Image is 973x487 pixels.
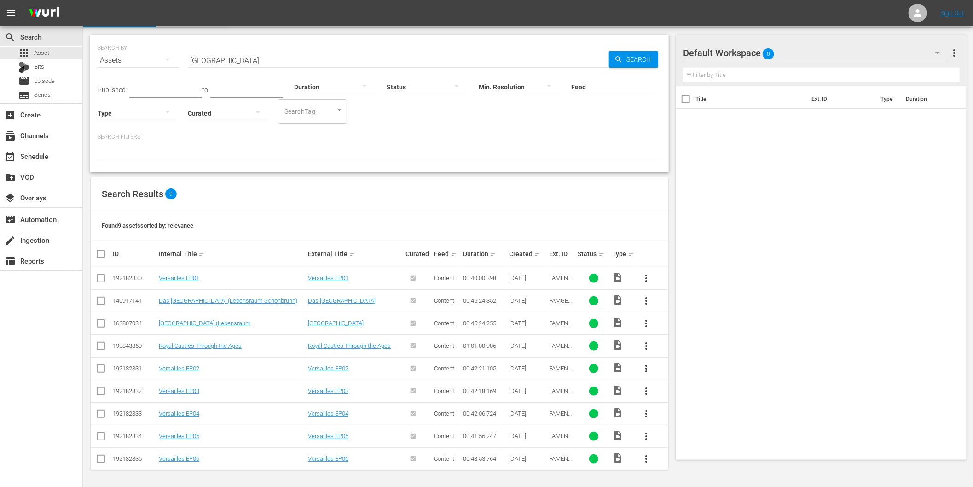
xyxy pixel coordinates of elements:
[549,410,572,424] span: FAMENG0224
[113,275,156,282] div: 192182830
[463,297,506,304] div: 00:45:24.352
[159,433,199,440] a: Versailles EP05
[612,317,623,328] span: Video
[949,42,960,64] button: more_vert
[308,365,348,372] a: Versailles EP02
[5,214,16,225] span: Automation
[18,76,29,87] span: Episode
[635,403,657,425] button: more_vert
[5,256,16,267] span: Reports
[509,410,546,417] div: [DATE]
[308,320,364,327] a: [GEOGRAPHIC_DATA]
[683,40,949,66] div: Default Workspace
[549,297,575,311] span: FAMGER0058
[308,248,403,259] div: External Title
[635,380,657,402] button: more_vert
[308,387,348,394] a: Versailles EP03
[598,250,607,258] span: sort
[509,320,546,327] div: [DATE]
[5,235,16,246] span: Ingestion
[612,340,623,351] span: video_file
[612,248,632,259] div: Type
[34,62,44,71] span: Bits
[763,44,774,64] span: 0
[509,433,546,440] div: [DATE]
[463,387,506,394] div: 00:42:18.169
[159,455,199,462] a: Versailles EP06
[5,130,16,141] span: Channels
[159,248,305,259] div: Internal Title
[434,433,455,440] span: Content
[463,275,506,282] div: 00:40:00.398
[641,318,652,329] span: more_vert
[5,193,16,204] span: Overlays
[18,47,29,59] span: Asset
[463,433,506,440] div: 00:41:56.247
[509,342,546,349] div: [DATE]
[635,267,657,289] button: more_vert
[695,86,806,112] th: Title
[113,250,156,258] div: ID
[463,365,506,372] div: 00:42:21.105
[159,365,199,372] a: Versailles EP02
[641,453,652,464] span: more_vert
[434,297,455,304] span: Content
[509,297,546,304] div: [DATE]
[463,248,506,259] div: Duration
[635,335,657,357] button: more_vert
[578,248,610,259] div: Status
[5,32,16,43] span: Search
[349,250,357,258] span: sort
[34,48,49,58] span: Asset
[113,320,156,327] div: 163807034
[612,430,623,441] span: Video
[451,250,459,258] span: sort
[6,7,17,18] span: menu
[113,387,156,394] div: 192182832
[549,433,572,446] span: FAMENG0225
[463,410,506,417] div: 00:42:06.724
[635,448,657,470] button: more_vert
[405,250,431,258] div: Curated
[34,76,55,86] span: Episode
[612,407,623,418] span: Video
[940,9,964,17] a: Sign Out
[159,275,199,282] a: Versailles EP01
[434,455,455,462] span: Content
[308,433,348,440] a: Versailles EP05
[635,425,657,447] button: more_vert
[641,340,652,352] span: more_vert
[641,363,652,374] span: more_vert
[641,431,652,442] span: more_vert
[623,51,658,68] span: Search
[635,290,657,312] button: more_vert
[900,86,956,112] th: Duration
[534,250,542,258] span: sort
[434,365,455,372] span: Content
[463,455,506,462] div: 00:43:53.764
[641,273,652,284] span: more_vert
[509,387,546,394] div: [DATE]
[635,312,657,334] button: more_vert
[549,455,572,469] span: FAMENG0226
[159,387,199,394] a: Versailles EP03
[434,342,455,349] span: Content
[509,365,546,372] div: [DATE]
[549,387,572,401] span: FAMENG0223
[434,320,455,327] span: Content
[22,2,66,24] img: ans4CAIJ8jUAAAAAAAAAAAAAAAAAAAAAAAAgQb4GAAAAAAAAAAAAAAAAAAAAAAAAJMjXAAAAAAAAAAAAAAAAAAAAAAAAgAT5G...
[113,455,156,462] div: 192182835
[549,250,575,258] div: Ext. ID
[5,172,16,183] span: VOD
[308,275,348,282] a: Versailles EP01
[612,385,623,396] span: Video
[308,410,348,417] a: Versailles EP04
[549,342,572,356] span: FAMENG0220
[113,297,156,304] div: 140917141
[806,86,875,112] th: Ext. ID
[113,410,156,417] div: 192182833
[113,342,156,349] div: 190843860
[641,408,652,419] span: more_vert
[434,275,455,282] span: Content
[98,47,179,73] div: Assets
